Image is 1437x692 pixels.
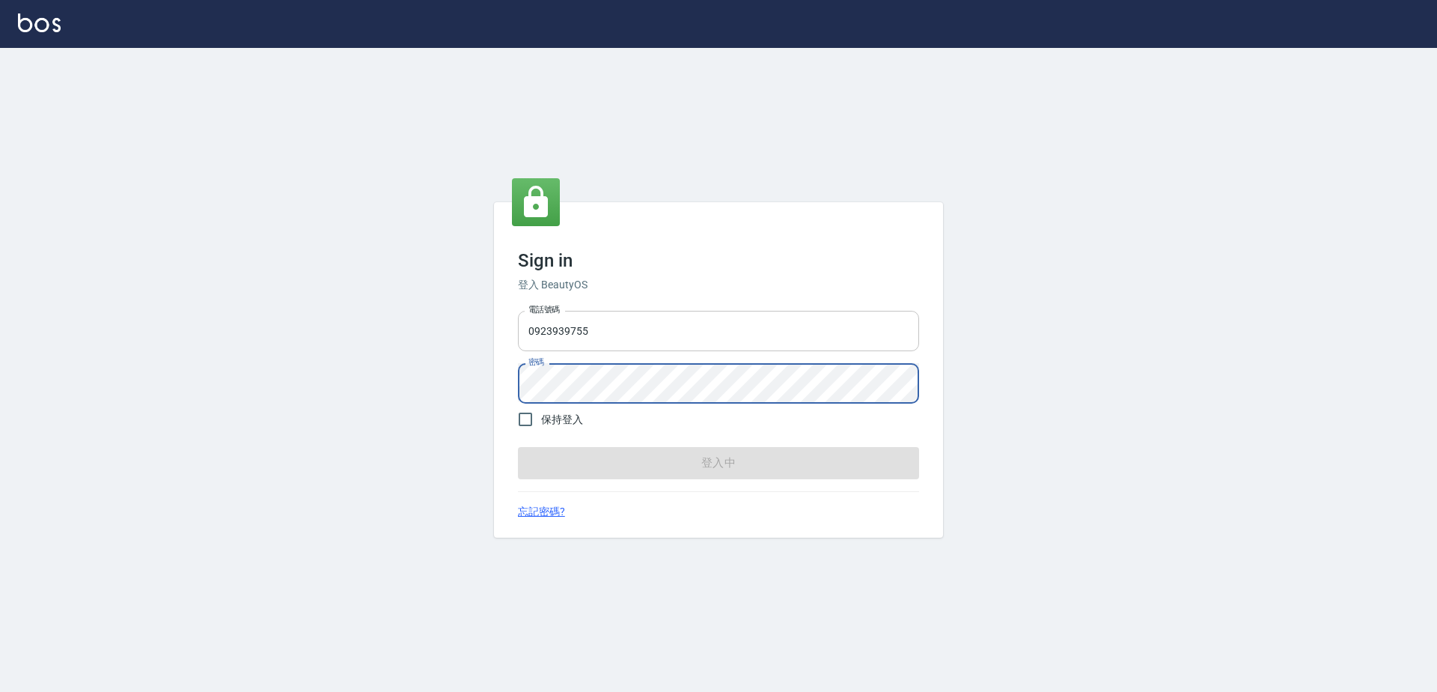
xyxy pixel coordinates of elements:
label: 密碼 [528,356,544,368]
h6: 登入 BeautyOS [518,277,919,293]
label: 電話號碼 [528,304,560,315]
h3: Sign in [518,250,919,271]
span: 保持登入 [541,412,583,428]
a: 忘記密碼? [518,504,565,520]
img: Logo [18,13,61,32]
